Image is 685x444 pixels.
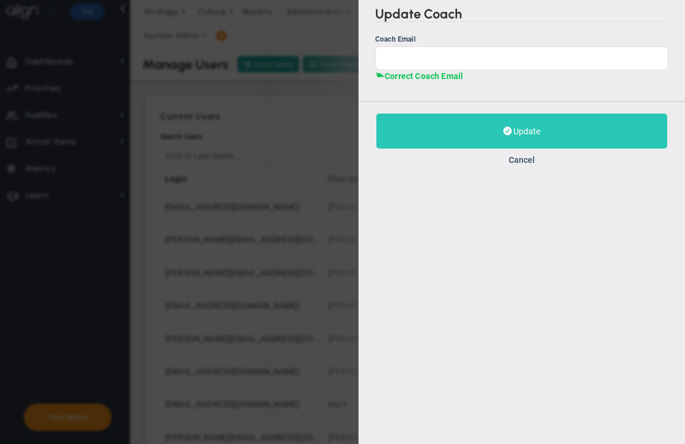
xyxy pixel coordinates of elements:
button: Update [376,114,667,149]
input: Coach Email [375,46,668,70]
h4: Correct Coach Email [375,70,668,81]
h2: Update Coach [375,8,668,22]
div: Coach Email [375,34,668,45]
button: Cancel [509,155,535,165]
span: Update [513,127,540,136]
